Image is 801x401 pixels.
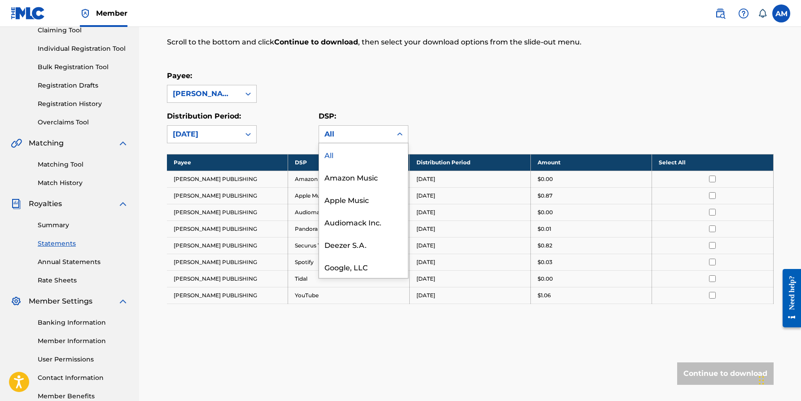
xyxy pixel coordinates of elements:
[288,187,409,204] td: Apple Music
[167,71,192,80] label: Payee:
[38,355,128,364] a: User Permissions
[38,257,128,267] a: Annual Statements
[288,171,409,187] td: Amazon Music
[173,88,235,99] div: [PERSON_NAME] PUBLISHING
[409,154,530,171] th: Distribution Period
[38,239,128,248] a: Statements
[319,112,336,120] label: DSP:
[538,175,553,183] p: $0.00
[38,81,128,90] a: Registration Drafts
[288,220,409,237] td: Pandora
[538,192,552,200] p: $0.87
[167,112,241,120] label: Distribution Period:
[167,187,288,204] td: [PERSON_NAME] PUBLISHING
[167,270,288,287] td: [PERSON_NAME] PUBLISHING
[167,154,288,171] th: Payee
[538,208,553,216] p: $0.00
[274,38,358,46] strong: Continue to download
[29,198,62,209] span: Royalties
[409,237,530,254] td: [DATE]
[538,258,552,266] p: $0.03
[38,373,128,383] a: Contact Information
[409,187,530,204] td: [DATE]
[38,26,128,35] a: Claiming Tool
[38,336,128,346] a: Member Information
[738,8,749,19] img: help
[38,99,128,109] a: Registration History
[288,237,409,254] td: Securus Technologies, LLC
[538,275,553,283] p: $0.00
[167,237,288,254] td: [PERSON_NAME] PUBLISHING
[538,291,551,300] p: $1.06
[38,220,128,230] a: Summary
[11,138,22,149] img: Matching
[759,367,764,394] div: Drag
[319,233,408,256] div: Deezer S.A.
[538,242,552,250] p: $0.82
[29,138,64,149] span: Matching
[11,7,45,20] img: MLC Logo
[167,287,288,304] td: [PERSON_NAME] PUBLISHING
[288,154,409,171] th: DSP
[38,392,128,401] a: Member Benefits
[409,287,530,304] td: [DATE]
[776,261,801,335] iframe: Resource Center
[756,358,801,401] iframe: Chat Widget
[319,256,408,278] div: Google, LLC
[288,254,409,270] td: Spotify
[118,296,128,307] img: expand
[167,254,288,270] td: [PERSON_NAME] PUBLISHING
[167,204,288,220] td: [PERSON_NAME] PUBLISHING
[409,220,530,237] td: [DATE]
[735,4,753,22] div: Help
[409,254,530,270] td: [DATE]
[38,276,128,285] a: Rate Sheets
[772,4,790,22] div: User Menu
[38,318,128,327] a: Banking Information
[38,44,128,53] a: Individual Registration Tool
[319,188,408,211] div: Apple Music
[319,143,408,166] div: All
[409,270,530,287] td: [DATE]
[167,220,288,237] td: [PERSON_NAME] PUBLISHING
[319,166,408,188] div: Amazon Music
[288,204,409,220] td: Audiomack Inc.
[409,171,530,187] td: [DATE]
[38,62,128,72] a: Bulk Registration Tool
[11,198,22,209] img: Royalties
[409,204,530,220] td: [DATE]
[38,160,128,169] a: Matching Tool
[538,225,551,233] p: $0.01
[715,8,726,19] img: search
[29,296,92,307] span: Member Settings
[758,9,767,18] div: Notifications
[530,154,652,171] th: Amount
[38,118,128,127] a: Overclaims Tool
[288,270,409,287] td: Tidal
[80,8,91,19] img: Top Rightsholder
[319,211,408,233] div: Audiomack Inc.
[711,4,729,22] a: Public Search
[11,296,22,307] img: Member Settings
[167,171,288,187] td: [PERSON_NAME] PUBLISHING
[96,8,127,18] span: Member
[118,198,128,209] img: expand
[652,154,773,171] th: Select All
[167,37,634,48] p: Scroll to the bottom and click , then select your download options from the slide-out menu.
[288,287,409,304] td: YouTube
[324,129,386,140] div: All
[118,138,128,149] img: expand
[173,129,235,140] div: [DATE]
[38,178,128,188] a: Match History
